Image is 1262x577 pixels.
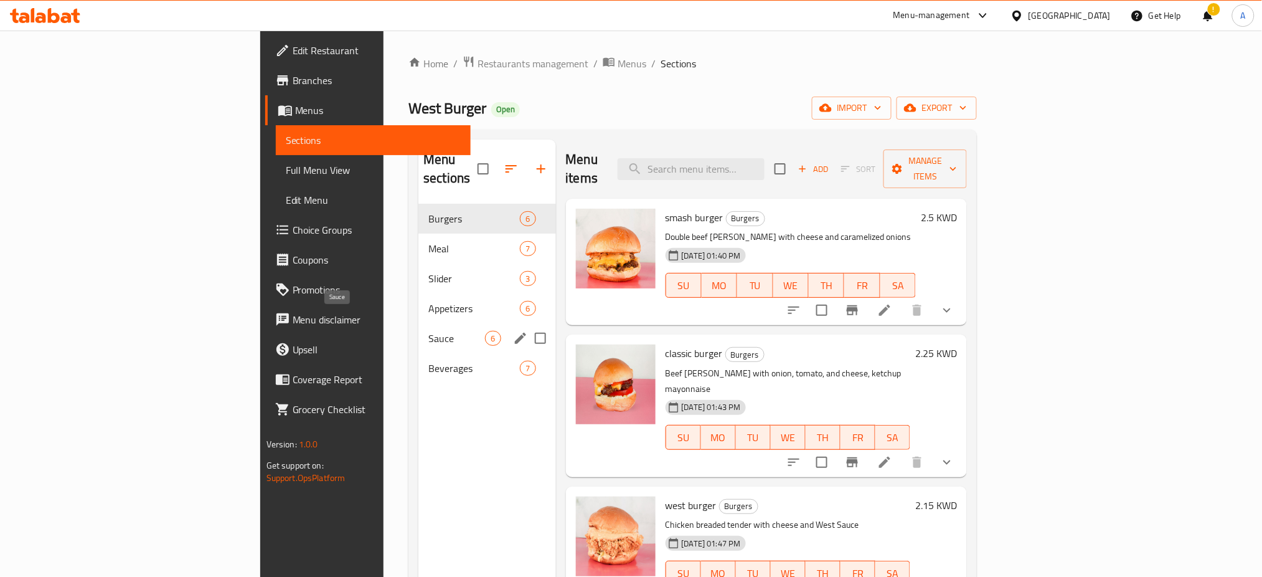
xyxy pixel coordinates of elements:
span: TU [741,429,766,447]
button: Add section [526,154,556,184]
span: Beverages [428,361,520,376]
span: Add [796,162,830,176]
p: Chicken breaded tender with cheese and West Sauce [666,517,911,533]
button: Manage items [883,150,967,188]
span: 6 [486,333,500,345]
div: items [520,241,535,256]
span: Sauce [428,331,485,346]
h6: 2.25 KWD [915,345,957,362]
div: items [520,271,535,286]
a: Edit menu item [877,455,892,470]
button: delete [902,447,932,477]
a: Menu disclaimer [265,305,471,335]
div: Beverages7 [418,353,555,383]
div: Open [491,102,520,117]
span: Slider [428,271,520,286]
span: Open [491,104,520,115]
span: classic burger [666,344,723,363]
button: SA [875,425,910,450]
span: SU [671,429,696,447]
span: Edit Menu [286,193,461,207]
span: Burgers [727,211,765,226]
span: Select section first [833,160,883,179]
h6: 2.15 KWD [915,497,957,514]
span: 1.0.0 [299,436,318,452]
span: Grocery Checklist [293,402,461,417]
span: Restaurants management [478,56,588,71]
li: / [651,56,656,71]
span: WE [776,429,801,447]
span: Manage items [893,153,957,184]
span: Sections [661,56,696,71]
button: SA [880,273,916,298]
span: 3 [520,273,535,285]
span: Burgers [428,211,520,226]
button: show more [932,447,962,477]
button: WE [771,425,806,450]
input: search [618,158,765,180]
div: Burgers [726,211,765,226]
div: Burgers6 [418,204,555,234]
div: items [520,361,535,376]
span: smash burger [666,208,723,227]
button: FR [844,273,880,298]
a: Edit menu item [877,303,892,318]
span: Version: [266,436,297,452]
div: Meal7 [418,234,555,264]
button: import [812,97,892,120]
span: Sort sections [496,154,526,184]
a: Promotions [265,275,471,305]
a: Coupons [265,245,471,275]
span: TH [814,277,839,295]
img: west burger [576,497,656,576]
span: Promotions [293,282,461,297]
span: export [906,100,967,116]
button: TU [736,425,771,450]
a: Menus [603,55,646,72]
span: SA [880,429,905,447]
a: Choice Groups [265,215,471,245]
span: Menus [618,56,646,71]
img: smash burger [576,209,656,288]
span: MO [707,277,732,295]
div: Slider3 [418,264,555,293]
span: Branches [293,73,461,88]
div: Burgers [725,347,765,362]
span: [DATE] 01:43 PM [677,401,746,413]
span: Add item [793,160,833,179]
button: FR [841,425,875,450]
button: Branch-specific-item [837,447,867,477]
div: Menu-management [893,8,970,23]
button: TU [737,273,773,298]
button: TH [809,273,844,298]
span: Choice Groups [293,222,461,237]
span: A [1241,9,1246,22]
span: [DATE] 01:40 PM [677,250,746,262]
span: Appetizers [428,301,520,316]
span: Burgers [726,348,764,362]
span: Burgers [720,499,758,513]
div: items [520,301,535,316]
div: items [485,331,501,346]
span: Full Menu View [286,163,461,178]
div: Sauce6edit [418,323,555,353]
span: TH [811,429,836,447]
button: sort-choices [779,447,809,477]
svg: Show Choices [939,303,954,318]
nav: breadcrumb [408,55,977,72]
svg: Show Choices [939,455,954,470]
a: Menus [265,95,471,125]
button: sort-choices [779,295,809,325]
span: Meal [428,241,520,256]
button: SU [666,425,701,450]
h2: Menu items [566,150,603,188]
button: Branch-specific-item [837,295,867,325]
span: SA [885,277,911,295]
h6: 2.5 KWD [921,209,957,226]
div: Burgers [719,499,758,514]
span: FR [849,277,875,295]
